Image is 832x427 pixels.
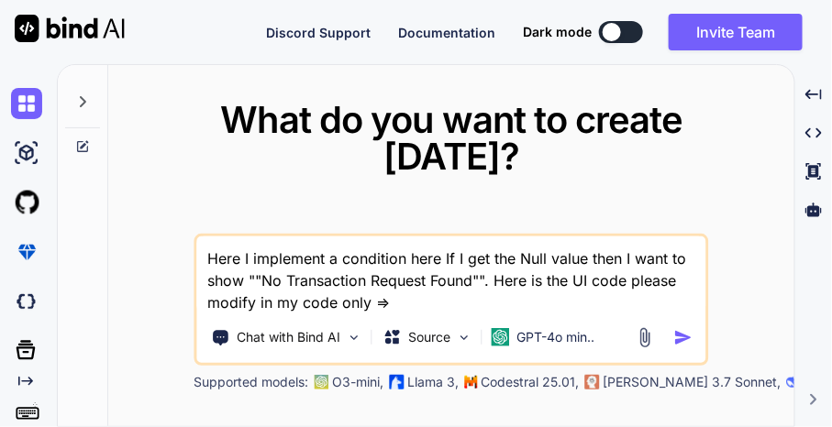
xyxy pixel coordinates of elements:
[196,236,705,313] textarea: Here I implement a condition here If I get the Null value then I want to show ""No Transaction Re...
[398,23,495,42] button: Documentation
[11,88,42,119] img: chat
[491,328,509,346] img: GPT-4o mini
[584,375,599,389] img: claude
[11,286,42,317] img: darkCloudIdeIcon
[194,373,308,391] p: Supported models:
[523,23,592,41] span: Dark mode
[314,375,328,389] img: GPT-4
[11,236,42,268] img: premium
[516,328,594,346] p: GPT-4o min..
[669,14,803,50] button: Invite Team
[398,25,495,40] span: Documentation
[634,327,655,348] img: attachment
[220,97,682,179] span: What do you want to create [DATE]?
[15,15,125,42] img: Bind AI
[389,375,404,389] img: Llama2
[456,330,471,345] img: Pick Models
[11,187,42,218] img: githubLight
[481,373,579,391] p: Codestral 25.01,
[11,137,42,169] img: ai-studio
[464,376,477,389] img: Mistral-AI
[237,328,340,346] p: Chat with Bind AI
[408,328,450,346] p: Source
[266,25,371,40] span: Discord Support
[266,23,371,42] button: Discord Support
[673,328,693,347] img: icon
[346,330,361,345] img: Pick Tools
[603,373,781,391] p: [PERSON_NAME] 3.7 Sonnet,
[332,373,383,391] p: O3-mini,
[786,375,801,389] img: claude
[407,373,459,391] p: Llama 3,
